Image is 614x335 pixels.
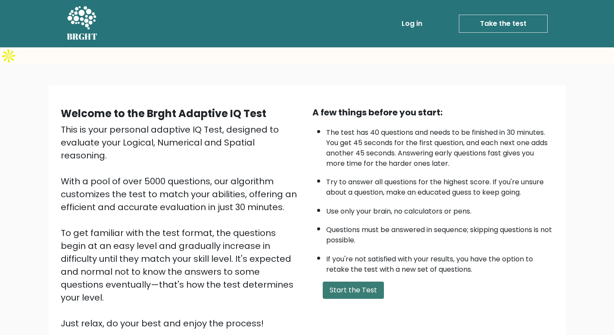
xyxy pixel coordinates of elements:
button: Start the Test [323,282,384,299]
h5: BRGHT [67,31,98,42]
a: Log in [398,15,426,32]
a: BRGHT [67,3,98,44]
li: If you're not satisfied with your results, you have the option to retake the test with a new set ... [326,250,554,275]
li: Questions must be answered in sequence; skipping questions is not possible. [326,220,554,245]
div: This is your personal adaptive IQ Test, designed to evaluate your Logical, Numerical and Spatial ... [61,123,302,330]
a: Take the test [459,15,548,33]
b: Welcome to the Brght Adaptive IQ Test [61,106,266,121]
li: Try to answer all questions for the highest score. If you're unsure about a question, make an edu... [326,173,554,198]
li: The test has 40 questions and needs to be finished in 30 minutes. You get 45 seconds for the firs... [326,123,554,169]
div: A few things before you start: [312,106,554,119]
li: Use only your brain, no calculators or pens. [326,202,554,217]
